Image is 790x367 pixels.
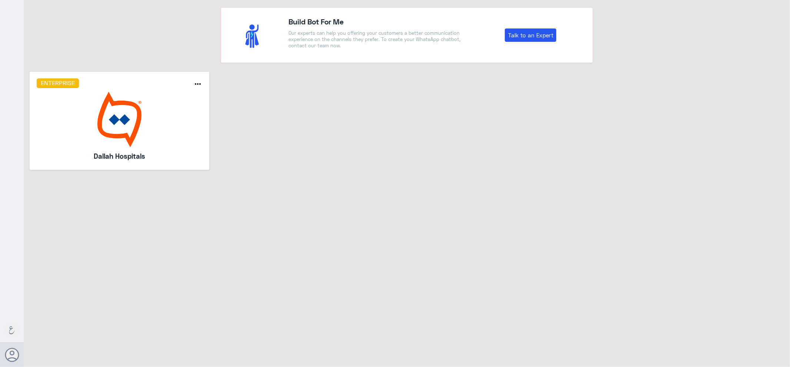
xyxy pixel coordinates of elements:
h5: Dallah Hospitals [59,151,180,161]
p: Our experts can help you offering your customers a better communication experience on the channel... [289,30,463,49]
img: bot image [37,92,203,147]
a: Talk to an Expert [505,28,556,42]
h4: Build Bot For Me [289,16,463,27]
button: Avatar [5,348,19,362]
button: more_horiz [194,80,203,90]
i: more_horiz [194,80,203,88]
h6: Enterprise [37,78,79,88]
